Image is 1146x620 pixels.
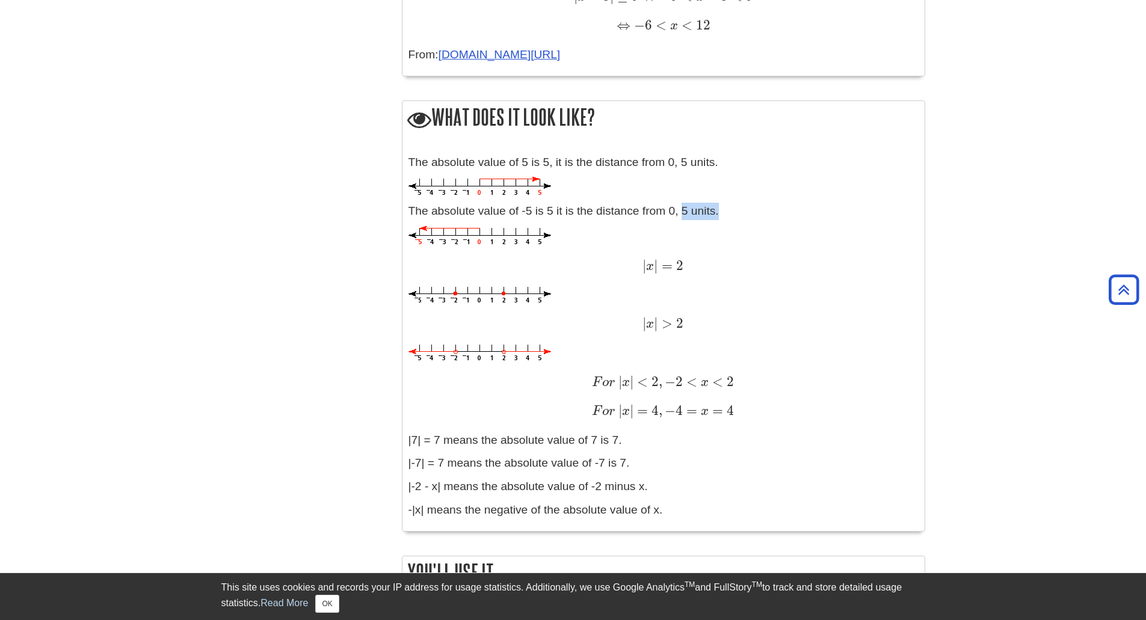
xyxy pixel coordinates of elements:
span: F [592,405,602,418]
span: 2 [673,257,683,274]
p: |7| = 7 means the absolute value of 7 is 7. [408,432,919,449]
span: 12 [692,17,710,33]
span: | [654,315,658,331]
span: o [602,405,609,418]
span: − [662,402,676,419]
span: x [646,260,654,273]
button: Close [315,595,339,613]
p: From: [408,46,919,64]
span: x [697,405,709,418]
span: 2 [673,315,683,331]
span: | [642,257,646,274]
h2: You'll use it... [402,556,925,588]
p: -|x| means the negative of the absolute value of x. [408,502,919,519]
div: This site uses cookies and records your IP address for usage statistics. Additionally, we use Goo... [221,580,925,613]
span: 2 [723,373,734,390]
span: , [659,402,662,419]
img: 5 Absolute [408,177,551,197]
span: | [654,257,658,274]
a: [DOMAIN_NAME][URL] [439,48,561,61]
p: The absolute value of -5 is 5 it is the distance from 0, 5 units. [408,203,919,220]
span: | [618,402,622,419]
span: < [678,17,692,33]
span: o [602,376,609,389]
span: F [592,376,602,389]
h2: What does it look like? [402,101,925,135]
span: | [618,373,622,390]
span: = [709,402,723,419]
span: x [667,19,678,32]
p: |-7| = 7 means the absolute value of -7 is 7. [408,455,919,472]
span: x [697,376,709,389]
span: 2 [648,373,659,390]
sup: TM [752,580,762,589]
span: x [622,376,630,389]
span: > [658,315,672,331]
span: = [658,257,672,274]
span: ⇔ [617,17,630,33]
span: 2 [676,373,683,390]
span: r [609,376,615,389]
img: Absolute 2 [408,287,551,304]
a: Back to Top [1104,281,1143,298]
p: The absolute value of 5 is 5, it is the distance from 0, 5 units. [408,154,919,171]
span: r [609,405,615,418]
span: x [622,405,630,418]
span: 4 [723,402,734,419]
sup: TM [685,580,695,589]
span: 6 [645,17,652,33]
span: | [642,315,646,331]
span: 4 [676,402,683,419]
img: Absolute -5 [408,226,551,246]
span: − [630,17,645,33]
span: < [652,17,667,33]
span: | [630,402,633,419]
p: |-2 - x| means the absolute value of -2 minus x. [408,478,919,496]
span: − [662,373,676,390]
span: 4 [648,402,659,419]
span: , [659,373,662,390]
span: < [633,373,648,390]
img: Absolute Greater Than 2 [408,345,551,362]
span: = [683,402,697,419]
span: < [709,373,723,390]
span: x [646,318,654,331]
a: Read More [260,598,308,608]
span: | [630,373,633,390]
span: < [683,373,697,390]
span: = [633,402,648,419]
